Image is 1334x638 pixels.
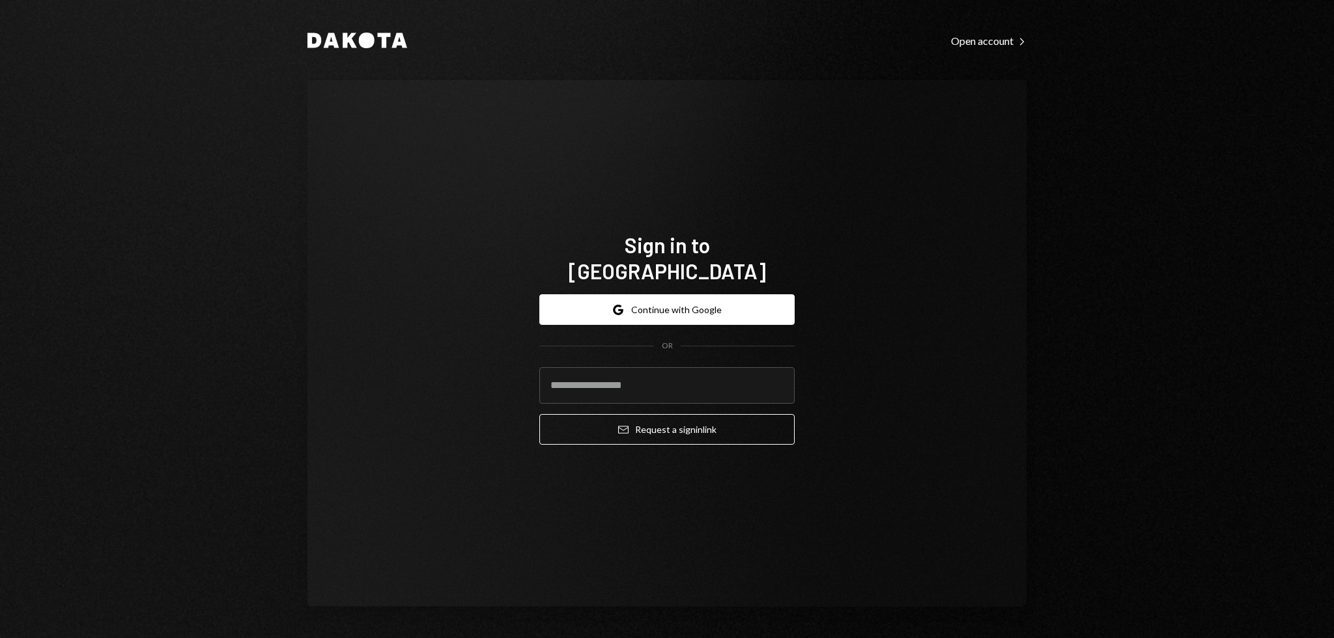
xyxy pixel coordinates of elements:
[662,340,673,352] div: OR
[951,35,1027,48] div: Open account
[539,232,795,284] h1: Sign in to [GEOGRAPHIC_DATA]
[951,33,1027,48] a: Open account
[539,414,795,445] button: Request a signinlink
[539,294,795,325] button: Continue with Google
